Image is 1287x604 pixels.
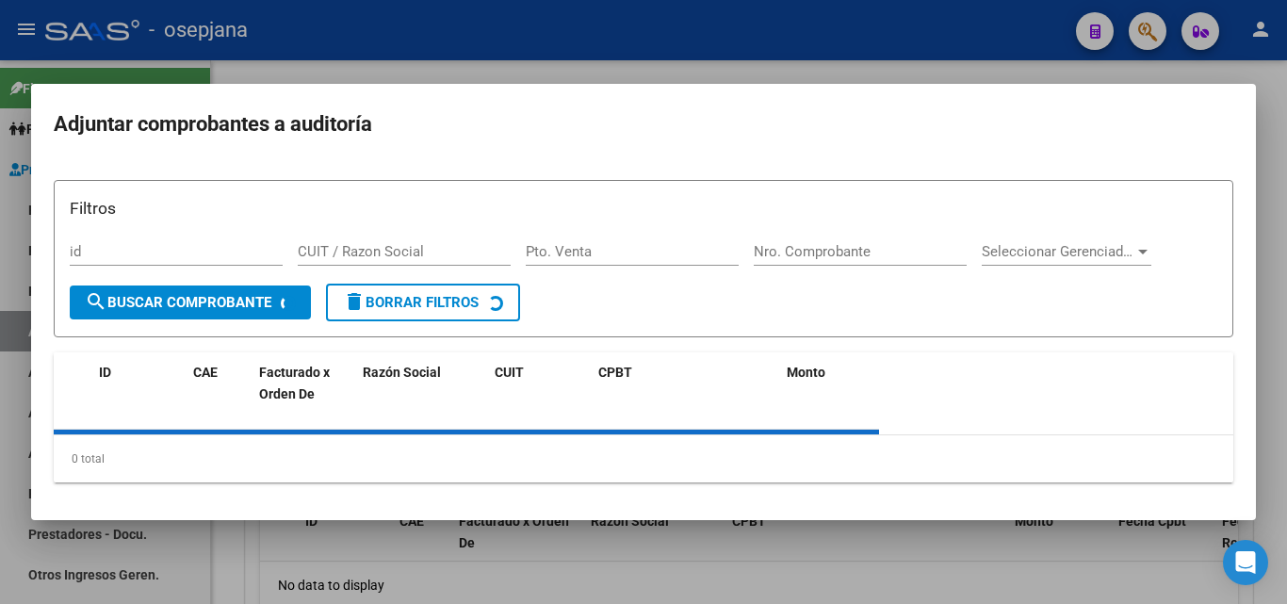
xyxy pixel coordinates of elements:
[85,294,271,311] span: Buscar Comprobante
[787,365,825,380] span: Monto
[85,290,107,313] mat-icon: search
[355,352,487,415] datatable-header-cell: Razón Social
[982,243,1134,260] span: Seleccionar Gerenciador
[186,352,252,415] datatable-header-cell: CAE
[91,352,186,415] datatable-header-cell: ID
[70,196,1217,220] h3: Filtros
[487,352,591,415] datatable-header-cell: CUIT
[1223,540,1268,585] div: Open Intercom Messenger
[326,284,520,321] button: Borrar Filtros
[99,365,111,380] span: ID
[779,352,911,415] datatable-header-cell: Monto
[259,365,330,401] span: Facturado x Orden De
[343,290,366,313] mat-icon: delete
[252,352,355,415] datatable-header-cell: Facturado x Orden De
[598,365,632,380] span: CPBT
[193,365,218,380] span: CAE
[54,106,1233,142] h2: Adjuntar comprobantes a auditoría
[591,352,779,415] datatable-header-cell: CPBT
[495,365,524,380] span: CUIT
[363,365,441,380] span: Razón Social
[343,294,479,311] span: Borrar Filtros
[70,286,311,319] button: Buscar Comprobante
[54,435,1233,482] div: 0 total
